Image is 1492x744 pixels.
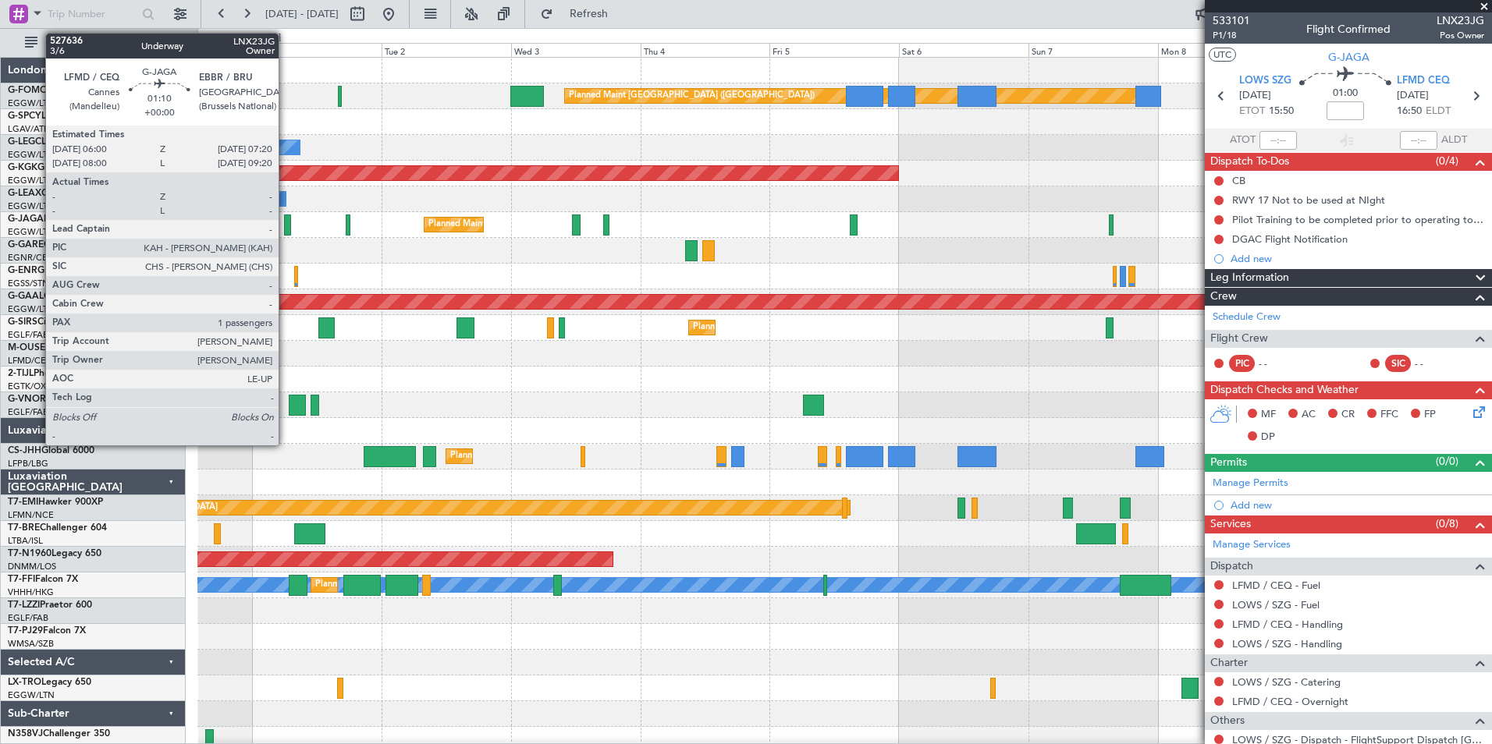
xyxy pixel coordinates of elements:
a: Manage Services [1213,537,1291,553]
a: LFMN/NCE [8,509,54,521]
a: G-LEAXCessna Citation XLS [8,189,128,198]
span: 16:50 [1397,104,1422,119]
span: G-KGKG [8,163,44,172]
button: All Aircraft [17,30,169,55]
span: G-SIRS [8,317,37,327]
span: T7-LZZI [8,601,40,610]
a: LFPB/LBG [8,458,48,469]
a: EGLF/FAB [8,406,48,418]
div: SIC [1385,355,1411,372]
span: (0/0) [1436,453,1458,469]
a: G-KGKGLegacy 600 [8,163,94,172]
span: Dispatch To-Dos [1210,153,1289,171]
a: EGGW/LTN [8,689,55,701]
span: Charter [1210,654,1248,672]
span: Pos Owner [1437,29,1484,42]
div: DGAC Flight Notification [1232,232,1348,246]
input: Trip Number [48,2,137,26]
a: G-SIRSCitation Excel [8,317,98,327]
a: EGTK/OXF [8,381,51,392]
span: T7-BRE [8,523,40,533]
span: G-SPCY [8,112,41,121]
span: Flight Crew [1210,330,1268,348]
div: Add new [1231,252,1484,265]
span: ALDT [1441,133,1467,148]
a: T7-N1960Legacy 650 [8,549,101,558]
div: Tue 2 [382,43,511,57]
span: G-GARE [8,240,44,250]
span: G-FOMO [8,86,48,95]
span: CS-JHH [8,446,41,455]
a: G-JAGAPhenom 300 [8,214,98,224]
span: Permits [1210,454,1247,472]
div: Flight Confirmed [1306,21,1391,37]
a: N358VJChallenger 350 [8,729,110,739]
span: LFMD CEQ [1397,73,1450,89]
a: LFMD / CEQ - Handling [1232,618,1343,631]
span: T7-FFI [8,575,35,584]
a: LOWS / SZG - Catering [1232,675,1341,689]
a: LOWS / SZG - Fuel [1232,598,1320,611]
span: ATOT [1230,133,1256,148]
a: LTBA/ISL [8,535,43,547]
a: DNMM/LOS [8,561,56,572]
span: Refresh [556,9,622,19]
span: FFC [1380,407,1398,423]
a: M-OUSECitation Mustang [8,343,121,353]
a: LOWS / SZG - Handling [1232,637,1342,650]
a: Schedule Crew [1213,310,1281,325]
span: G-VNOR [8,395,46,404]
div: - - [1415,356,1450,370]
a: T7-LZZIPraetor 600 [8,601,92,610]
span: Others [1210,712,1245,730]
span: G-LEGC [8,137,41,147]
span: [DATE] - [DATE] [265,7,339,21]
a: 2-TIJLPhenom 300 [8,369,88,378]
a: G-ENRGPraetor 600 [8,266,97,275]
span: [DATE] [1239,88,1271,104]
div: Sat 6 [899,43,1028,57]
span: DP [1261,430,1275,445]
a: T7-PJ29Falcon 7X [8,626,86,636]
a: EGSS/STN [8,278,49,289]
span: G-GAAL [8,292,44,301]
a: EGGW/LTN [8,303,55,315]
span: 15:50 [1269,104,1294,119]
a: LGAV/ATH [8,123,50,135]
a: G-GARECessna Citation XLS+ [8,240,137,250]
span: LOWS SZG [1239,73,1291,89]
button: UTC [1209,48,1236,62]
span: LX-TRO [8,678,41,687]
div: Pilot Training to be completed prior to operating to LFMD [1232,213,1484,226]
div: Planned Maint [GEOGRAPHIC_DATA] ([GEOGRAPHIC_DATA] Intl) [315,573,576,597]
span: G-ENRG [8,266,44,275]
a: EGLF/FAB [8,612,48,624]
span: G-JAGA [8,214,44,224]
span: 01:00 [1333,86,1358,101]
span: CR [1341,407,1355,423]
a: G-FOMOGlobal 6000 [8,86,101,95]
a: LFMD / CEQ - Overnight [1232,695,1348,708]
a: LFMD/CEQ [8,355,53,367]
span: T7-EMI [8,498,38,507]
span: AC [1302,407,1316,423]
button: Refresh [533,2,627,27]
div: RWY 17 Not to be used at NIght [1232,193,1385,207]
a: G-LEGCLegacy 600 [8,137,91,147]
span: [DATE] [1397,88,1429,104]
a: VHHH/HKG [8,586,54,598]
span: N358VJ [8,729,43,739]
div: - - [1259,356,1294,370]
a: T7-FFIFalcon 7X [8,575,78,584]
a: EGLF/FAB [8,329,48,341]
a: EGGW/LTN [8,200,55,212]
a: G-GAALCessna Citation XLS+ [8,292,137,301]
a: CS-JHHGlobal 6000 [8,446,94,455]
div: Planned Maint [GEOGRAPHIC_DATA] ([GEOGRAPHIC_DATA]) [428,213,674,236]
span: FP [1424,407,1436,423]
span: 533101 [1213,12,1250,29]
span: Dispatch [1210,558,1253,576]
div: [DATE] [201,31,227,44]
div: Fri 5 [769,43,899,57]
div: Add new [1231,498,1484,512]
